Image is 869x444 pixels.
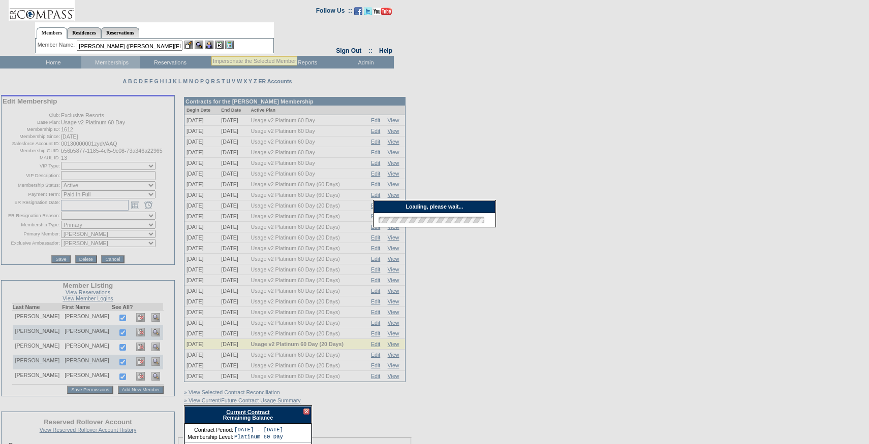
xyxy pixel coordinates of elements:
a: Residences [67,27,101,38]
a: Sign Out [336,47,361,54]
a: Help [379,47,392,54]
img: loading.gif [376,215,487,225]
img: View [195,41,203,49]
td: Follow Us :: [316,6,352,18]
td: [DATE] - [DATE] [234,427,283,433]
img: Impersonate [205,41,213,49]
div: Loading, please wait... [374,200,495,213]
td: Platinum 60 Day [234,434,283,440]
img: Subscribe to our YouTube Channel [374,8,392,15]
div: Remaining Balance [184,406,312,424]
img: Become our fan on Facebook [354,7,362,15]
img: Reservations [215,41,224,49]
a: Current Contract [226,409,269,415]
a: Reservations [101,27,139,38]
img: b_calculator.gif [225,41,234,49]
a: Subscribe to our YouTube Channel [374,10,392,16]
img: Follow us on Twitter [364,7,372,15]
td: Membership Level: [188,434,233,440]
img: b_edit.gif [184,41,193,49]
a: Members [37,27,68,39]
a: Become our fan on Facebook [354,10,362,16]
td: Contract Period: [188,427,233,433]
div: Member Name: [38,41,77,49]
a: Follow us on Twitter [364,10,372,16]
span: :: [368,47,373,54]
